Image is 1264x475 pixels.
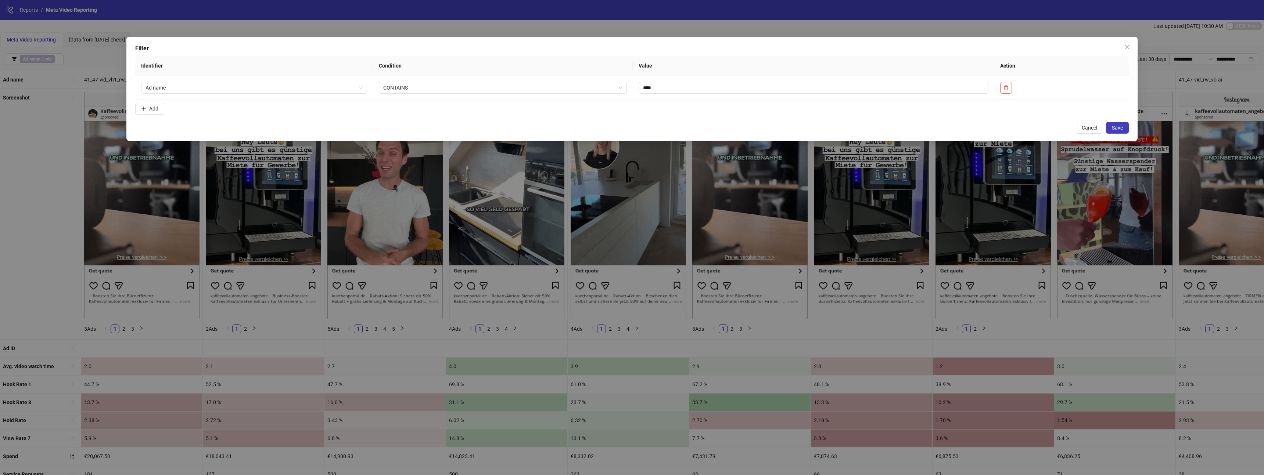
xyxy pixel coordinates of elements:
th: Condition [373,56,633,76]
th: Action [994,56,1129,76]
span: close [1124,44,1130,50]
span: Add [149,106,158,112]
div: Filter [135,44,1129,53]
span: plus [141,106,146,111]
span: CONTAINS [383,82,622,93]
th: Identifier [135,56,373,76]
span: Cancel [1082,125,1097,131]
button: Cancel [1076,122,1103,134]
button: Add [135,103,164,115]
button: Close [1121,41,1133,53]
span: Ad name [146,82,363,93]
th: Value [633,56,994,76]
button: Save [1106,122,1129,134]
span: delete [1003,85,1009,90]
span: Save [1112,125,1123,131]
